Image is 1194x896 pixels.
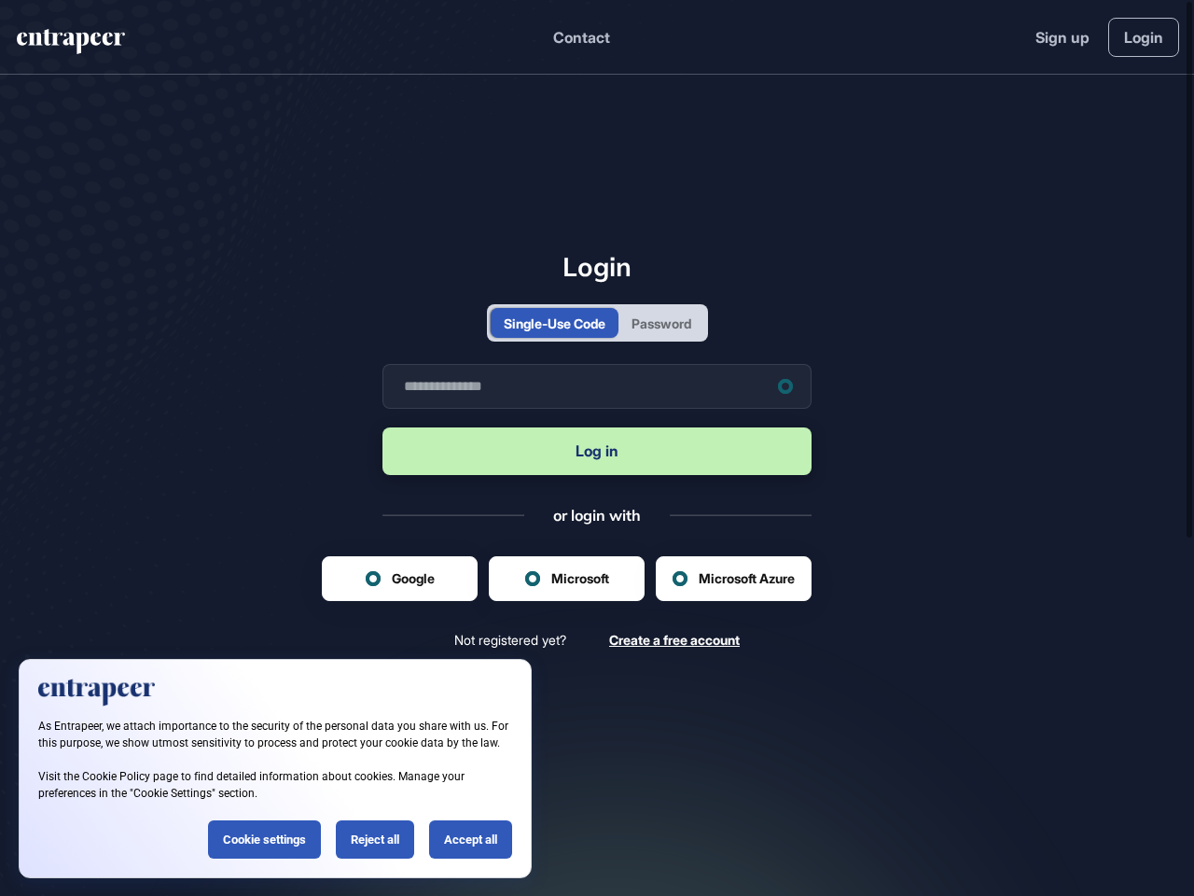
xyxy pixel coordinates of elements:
a: entrapeer-logo [15,29,127,61]
a: Login [1108,18,1179,57]
div: Password [632,314,691,333]
button: Log in [382,427,812,475]
div: or login with [553,505,641,525]
span: Not registered yet? [454,631,566,649]
a: Create a free account [609,631,740,649]
span: Create a free account [609,632,740,648]
a: Sign up [1035,26,1090,49]
div: Single-Use Code [504,314,605,333]
button: Contact [553,25,610,49]
h1: Login [382,251,812,283]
